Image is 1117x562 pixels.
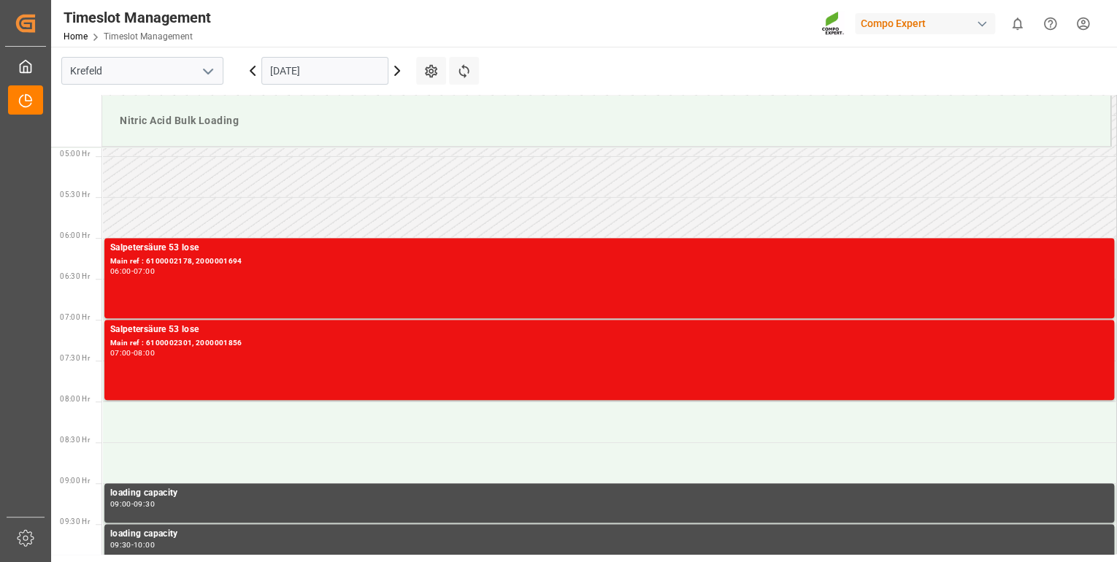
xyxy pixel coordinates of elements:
[110,268,131,274] div: 06:00
[60,231,90,239] span: 06:00 Hr
[60,272,90,280] span: 06:30 Hr
[855,9,1001,37] button: Compo Expert
[261,57,388,85] input: DD.MM.YYYY
[855,13,995,34] div: Compo Expert
[110,337,1108,350] div: Main ref : 6100002301, 2000001856
[134,350,155,356] div: 08:00
[1034,7,1067,40] button: Help Center
[64,7,211,28] div: Timeslot Management
[114,107,1099,134] div: Nitric Acid Bulk Loading
[110,527,1108,542] div: loading capacity
[134,542,155,548] div: 10:00
[134,268,155,274] div: 07:00
[821,11,845,36] img: Screenshot%202023-09-29%20at%2010.02.21.png_1712312052.png
[110,486,1108,501] div: loading capacity
[1001,7,1034,40] button: show 0 new notifications
[131,350,134,356] div: -
[110,542,131,548] div: 09:30
[60,354,90,362] span: 07:30 Hr
[131,501,134,507] div: -
[110,255,1108,268] div: Main ref : 6100002178, 2000001694
[60,517,90,526] span: 09:30 Hr
[131,268,134,274] div: -
[110,241,1108,255] div: Salpetersäure 53 lose
[134,501,155,507] div: 09:30
[131,542,134,548] div: -
[60,395,90,403] span: 08:00 Hr
[61,57,223,85] input: Type to search/select
[60,150,90,158] span: 05:00 Hr
[64,31,88,42] a: Home
[60,436,90,444] span: 08:30 Hr
[110,501,131,507] div: 09:00
[110,323,1108,337] div: Salpetersäure 53 lose
[110,350,131,356] div: 07:00
[60,190,90,199] span: 05:30 Hr
[196,60,218,82] button: open menu
[60,313,90,321] span: 07:00 Hr
[60,477,90,485] span: 09:00 Hr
